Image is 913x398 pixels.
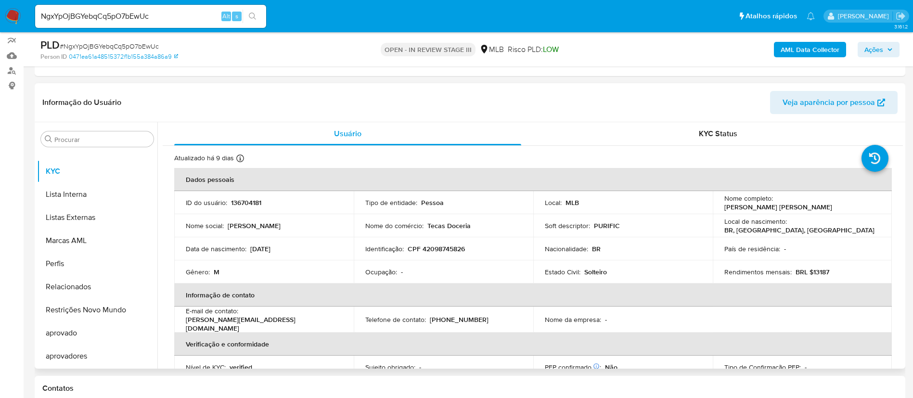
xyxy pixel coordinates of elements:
p: Data de nascimento : [186,244,246,253]
p: Atualizado há 9 dias [174,154,234,163]
h1: Informação do Usuário [42,98,121,107]
b: Person ID [40,52,67,61]
button: Listas Externas [37,206,157,229]
b: PLD [40,37,60,52]
p: Estado Civil : [545,268,580,276]
span: Usuário [334,128,361,139]
p: CPF 42098745826 [408,244,465,253]
p: Nível de KYC : [186,363,226,372]
th: Informação de contato [174,283,892,307]
button: KYC [37,160,157,183]
span: s [235,12,238,21]
p: País de residência : [724,244,780,253]
p: 136704181 [231,198,261,207]
div: MLB [479,44,504,55]
span: Ações [864,42,883,57]
p: adriano.brito@mercadolivre.com [838,12,892,21]
p: Identificação : [365,244,404,253]
p: - [419,363,421,372]
button: Relacionados [37,275,157,298]
button: Ações [858,42,900,57]
p: Nome da empresa : [545,315,601,324]
button: Lista Interna [37,183,157,206]
p: Sujeito obrigado : [365,363,415,372]
p: M [214,268,219,276]
p: Nome social : [186,221,224,230]
button: Perfis [37,252,157,275]
b: AML Data Collector [781,42,839,57]
p: Local : [545,198,562,207]
button: aprovadores [37,345,157,368]
p: Tipo de entidade : [365,198,417,207]
span: Alt [222,12,230,21]
p: MLB [566,198,579,207]
p: [PERSON_NAME] [228,221,281,230]
p: Não [605,363,617,372]
input: Procurar [54,135,150,144]
span: LOW [543,44,559,55]
p: Local de nascimento : [724,217,787,226]
a: Sair [896,11,906,21]
h1: Contatos [42,384,898,393]
span: 3.161.2 [894,23,908,30]
p: Soft descriptor : [545,221,590,230]
p: [PERSON_NAME] [PERSON_NAME] [724,203,832,211]
p: OPEN - IN REVIEW STAGE III [381,43,476,56]
p: Gênero : [186,268,210,276]
button: Restrições Novo Mundo [37,298,157,321]
p: - [401,268,403,276]
span: # NgxYpOjBGYebqCq5pO7bEwUc [60,41,159,51]
p: Pessoa [421,198,444,207]
input: Pesquise usuários ou casos... [35,10,266,23]
p: Rendimentos mensais : [724,268,792,276]
p: Nome completo : [724,194,773,203]
span: Atalhos rápidos [746,11,797,21]
button: Veja aparência por pessoa [770,91,898,114]
p: Tipo de Confirmação PEP : [724,363,801,372]
p: Telefone de contato : [365,315,426,324]
p: PEP confirmado : [545,363,601,372]
p: ID do usuário : [186,198,227,207]
button: Marcas AML [37,229,157,252]
th: Verificação e conformidade [174,333,892,356]
span: Veja aparência por pessoa [783,91,875,114]
button: search-icon [243,10,262,23]
p: [PERSON_NAME][EMAIL_ADDRESS][DOMAIN_NAME] [186,315,338,333]
p: - [784,244,786,253]
p: - [805,363,807,372]
button: aprovado [37,321,157,345]
p: Tecas Doceria [427,221,471,230]
th: Dados pessoais [174,168,892,191]
p: E-mail de contato : [186,307,238,315]
span: KYC Status [699,128,737,139]
p: BRL $13187 [796,268,829,276]
p: verified [230,363,252,372]
p: BR, [GEOGRAPHIC_DATA], [GEOGRAPHIC_DATA] [724,226,874,234]
p: [DATE] [250,244,270,253]
p: BR [592,244,601,253]
p: [PHONE_NUMBER] [430,315,489,324]
button: Procurar [45,135,52,143]
p: PURIFIC [594,221,620,230]
span: Risco PLD: [508,44,559,55]
p: Nome do comércio : [365,221,424,230]
p: Nacionalidade : [545,244,588,253]
p: Ocupação : [365,268,397,276]
button: AML Data Collector [774,42,846,57]
a: Notificações [807,12,815,20]
a: 0471ea61a48515372f1b155a384a86a9 [69,52,178,61]
p: Solteiro [584,268,607,276]
p: - [605,315,607,324]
